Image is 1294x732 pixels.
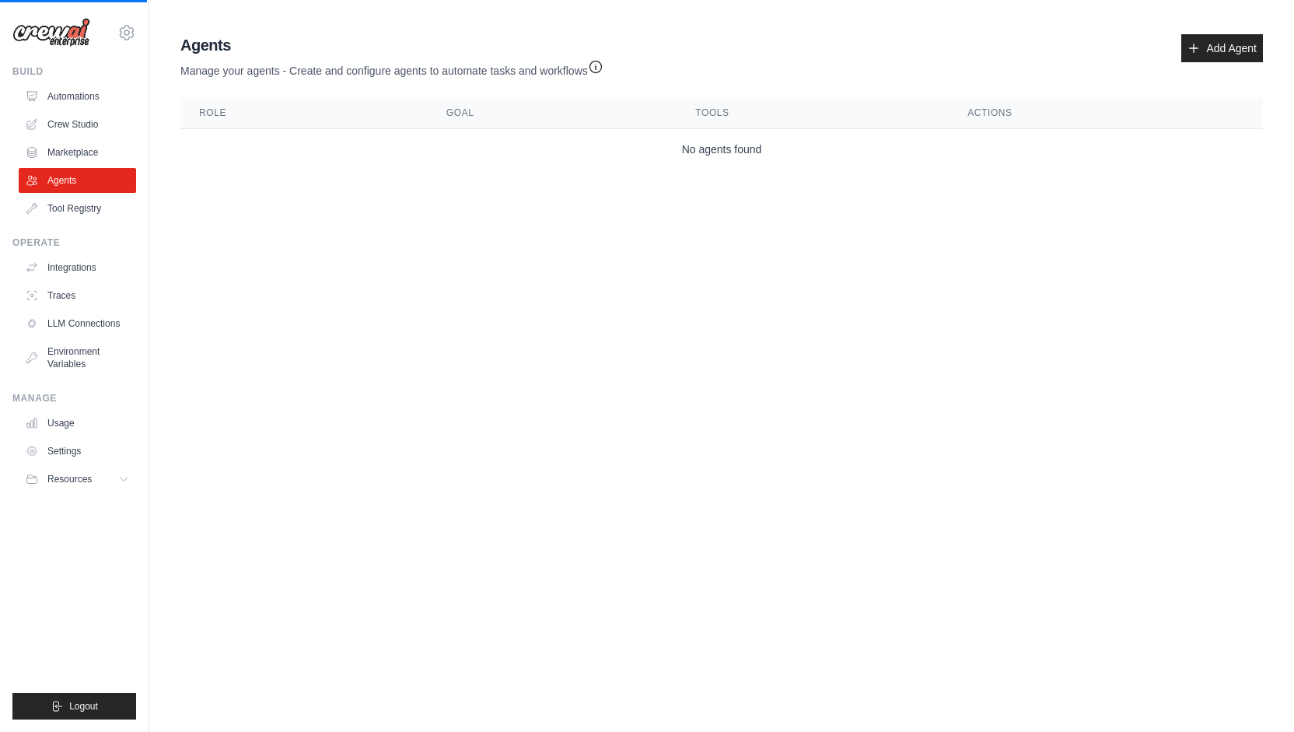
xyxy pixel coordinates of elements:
[12,693,136,720] button: Logout
[19,255,136,280] a: Integrations
[19,311,136,336] a: LLM Connections
[180,129,1263,170] td: No agents found
[19,339,136,377] a: Environment Variables
[12,65,136,78] div: Build
[677,97,949,129] th: Tools
[69,700,98,713] span: Logout
[180,34,603,56] h2: Agents
[180,97,428,129] th: Role
[19,168,136,193] a: Agents
[19,467,136,492] button: Resources
[19,196,136,221] a: Tool Registry
[19,112,136,137] a: Crew Studio
[19,140,136,165] a: Marketplace
[19,283,136,308] a: Traces
[19,439,136,464] a: Settings
[949,97,1263,129] th: Actions
[19,411,136,436] a: Usage
[12,236,136,249] div: Operate
[19,84,136,109] a: Automations
[180,56,603,79] p: Manage your agents - Create and configure agents to automate tasks and workflows
[428,97,677,129] th: Goal
[12,392,136,405] div: Manage
[1181,34,1263,62] a: Add Agent
[12,18,90,47] img: Logo
[47,473,92,485] span: Resources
